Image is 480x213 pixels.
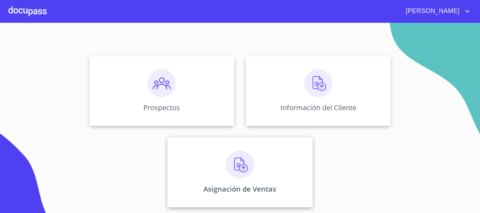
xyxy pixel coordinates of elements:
img: carga.png [304,69,332,97]
button: account of current user [401,6,472,17]
p: Prospectos [143,103,180,112]
span: [PERSON_NAME] [401,6,463,17]
img: prospectos.png [148,69,176,97]
p: Asignación de Ventas [203,184,276,194]
img: carga.png [226,151,254,179]
p: Información del Cliente [280,103,356,112]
